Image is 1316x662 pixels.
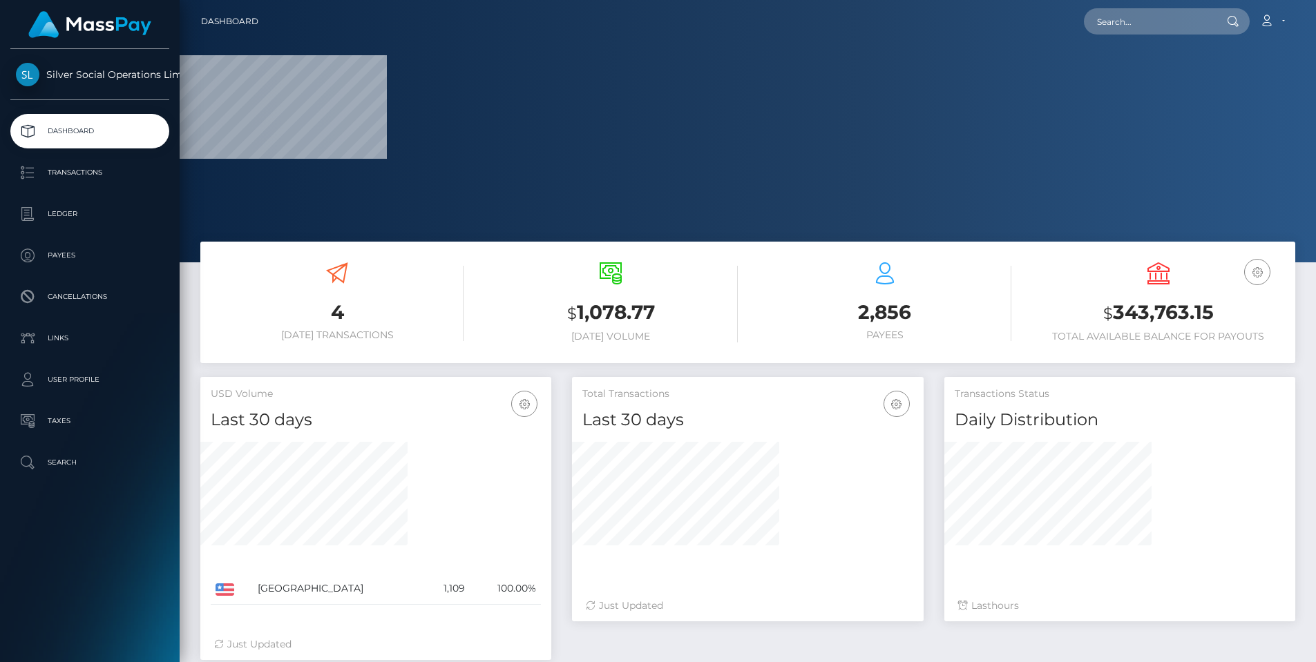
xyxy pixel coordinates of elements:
[10,155,169,190] a: Transactions
[214,637,537,652] div: Just Updated
[10,197,169,231] a: Ledger
[958,598,1281,613] div: Last hours
[16,245,164,266] p: Payees
[16,286,164,307] p: Cancellations
[759,299,1011,326] h3: 2,856
[10,445,169,480] a: Search
[16,328,164,349] p: Links
[10,280,169,314] a: Cancellations
[211,387,541,401] h5: USD Volume
[1032,331,1285,342] h6: Total Available Balance for Payouts
[16,411,164,431] p: Taxes
[201,7,258,36] a: Dashboard
[484,299,737,327] h3: 1,078.77
[484,331,737,342] h6: [DATE] Volume
[1032,299,1285,327] h3: 343,763.15
[955,408,1285,432] h4: Daily Distribution
[955,387,1285,401] h5: Transactions Status
[10,321,169,356] a: Links
[1103,304,1113,323] small: $
[423,573,470,605] td: 1,109
[1084,8,1214,35] input: Search...
[211,299,464,326] h3: 4
[16,204,164,224] p: Ledger
[16,369,164,390] p: User Profile
[16,63,39,86] img: Silver Social Operations Limited
[567,304,577,323] small: $
[16,452,164,473] p: Search
[211,408,541,432] h4: Last 30 days
[10,114,169,148] a: Dashboard
[211,329,464,341] h6: [DATE] Transactions
[10,68,169,81] span: Silver Social Operations Limited
[10,238,169,273] a: Payees
[470,573,542,605] td: 100.00%
[582,408,913,432] h4: Last 30 days
[10,404,169,438] a: Taxes
[10,362,169,397] a: User Profile
[582,387,913,401] h5: Total Transactions
[216,583,234,596] img: US.png
[759,329,1011,341] h6: Payees
[16,162,164,183] p: Transactions
[253,573,423,605] td: [GEOGRAPHIC_DATA]
[16,121,164,142] p: Dashboard
[28,11,151,38] img: MassPay Logo
[586,598,909,613] div: Just Updated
